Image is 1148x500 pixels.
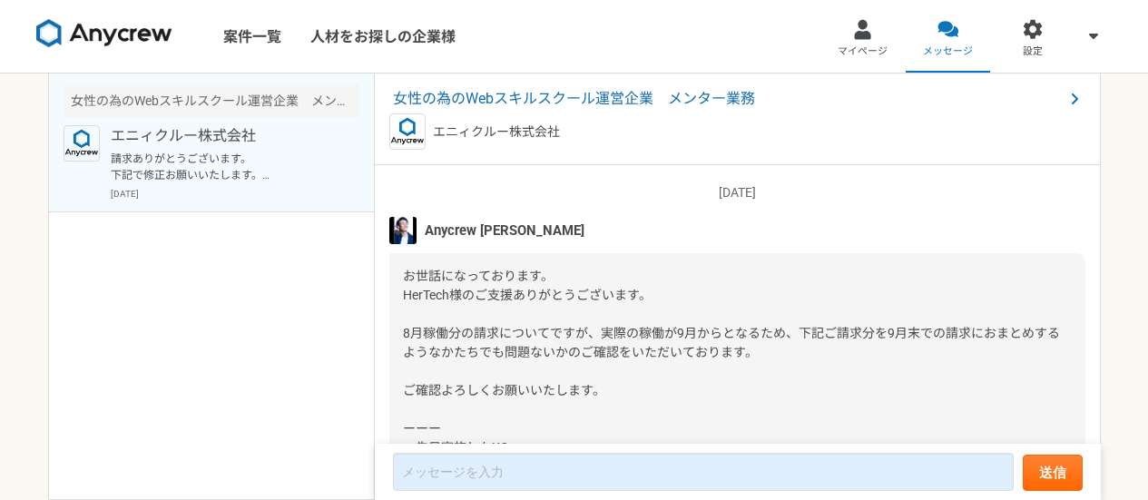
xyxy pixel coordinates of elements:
[393,88,1064,110] span: 女性の為のWebスキルスクール運営企業 メンター業務
[389,113,426,150] img: logo_text_blue_01.png
[923,44,973,59] span: メッセージ
[1023,44,1043,59] span: 設定
[425,221,584,240] span: Anycrew [PERSON_NAME]
[433,123,560,142] p: エニィクルー株式会社
[389,183,1085,202] p: [DATE]
[389,217,417,244] img: S__5267474.jpg
[111,151,335,183] p: 請求ありがとうございます。 下記で修正お願いいたします。 ーーー インプット報酬の7,5h分＝15,000円（税別）の請求書とか稼働報告書を弊社まで送付いただければと思います。（BillOne経由）
[403,269,1060,474] span: お世話になっております。 HerTech様のご支援ありがとうございます。 8月稼働分の請求についてですが、実際の稼働が9月からとなるため、下記ご請求分を9月末での請求におまとめするようなかたちで...
[111,187,359,201] p: [DATE]
[838,44,888,59] span: マイページ
[36,19,172,48] img: 8DqYSo04kwAAAAASUVORK5CYII=
[111,125,335,147] p: エニィクルー株式会社
[64,84,359,118] div: 女性の為のWebスキルスクール運営企業 メンター業務
[64,125,100,162] img: logo_text_blue_01.png
[1023,455,1083,491] button: 送信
